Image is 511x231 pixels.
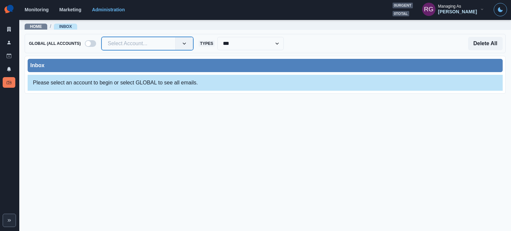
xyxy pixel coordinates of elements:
div: [PERSON_NAME] [438,9,477,15]
button: Managing As[PERSON_NAME] [417,3,490,16]
div: Managing As [438,4,461,9]
span: / [50,23,51,30]
a: Home [30,24,42,29]
button: Delete All [468,37,503,50]
nav: breadcrumb [25,23,77,30]
a: Monitoring [25,7,49,12]
a: Draft Posts [3,51,15,61]
span: Global (All Accounts) [28,41,82,47]
a: Notifications [3,64,15,74]
div: Please select an account to begin or select GLOBAL to see all emails. [28,75,503,91]
a: Marketing [59,7,81,12]
button: Toggle Mode [494,3,507,16]
span: 0 urgent [393,3,413,8]
a: Inbox [3,77,15,88]
div: Russel Gabiosa [424,1,433,17]
button: Expand [3,214,16,227]
span: Types [199,41,214,47]
a: Clients [3,24,15,35]
div: Inbox [30,61,500,69]
a: Administration [92,7,125,12]
span: 0 total [393,11,409,17]
a: Users [3,37,15,48]
a: Inbox [59,24,72,29]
